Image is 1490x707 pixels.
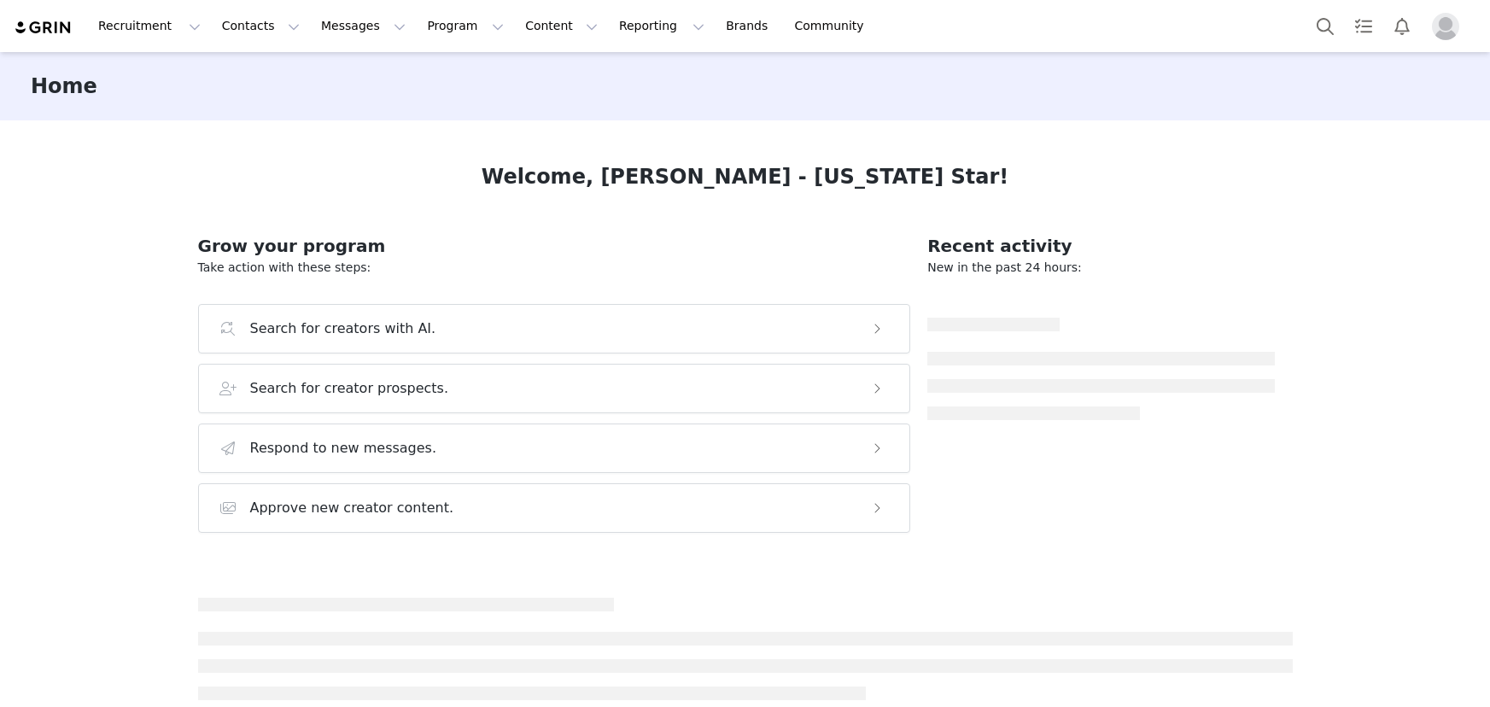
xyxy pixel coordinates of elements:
[250,498,454,518] h3: Approve new creator content.
[482,161,1008,192] h1: Welcome, [PERSON_NAME] - [US_STATE] Star!
[198,483,911,533] button: Approve new creator content.
[250,438,437,459] h3: Respond to new messages.
[198,424,911,473] button: Respond to new messages.
[927,233,1275,259] h2: Recent activity
[198,364,911,413] button: Search for creator prospects.
[1306,7,1344,45] button: Search
[417,7,514,45] button: Program
[31,71,97,102] h3: Home
[198,259,911,277] p: Take action with these steps:
[14,20,73,36] img: grin logo
[250,378,449,399] h3: Search for creator prospects.
[927,259,1275,277] p: New in the past 24 hours:
[1432,13,1459,40] img: placeholder-profile.jpg
[198,304,911,353] button: Search for creators with AI.
[212,7,310,45] button: Contacts
[198,233,911,259] h2: Grow your program
[1422,13,1476,40] button: Profile
[716,7,783,45] a: Brands
[88,7,211,45] button: Recruitment
[785,7,882,45] a: Community
[515,7,608,45] button: Content
[250,318,436,339] h3: Search for creators with AI.
[1383,7,1421,45] button: Notifications
[1345,7,1382,45] a: Tasks
[609,7,715,45] button: Reporting
[311,7,416,45] button: Messages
